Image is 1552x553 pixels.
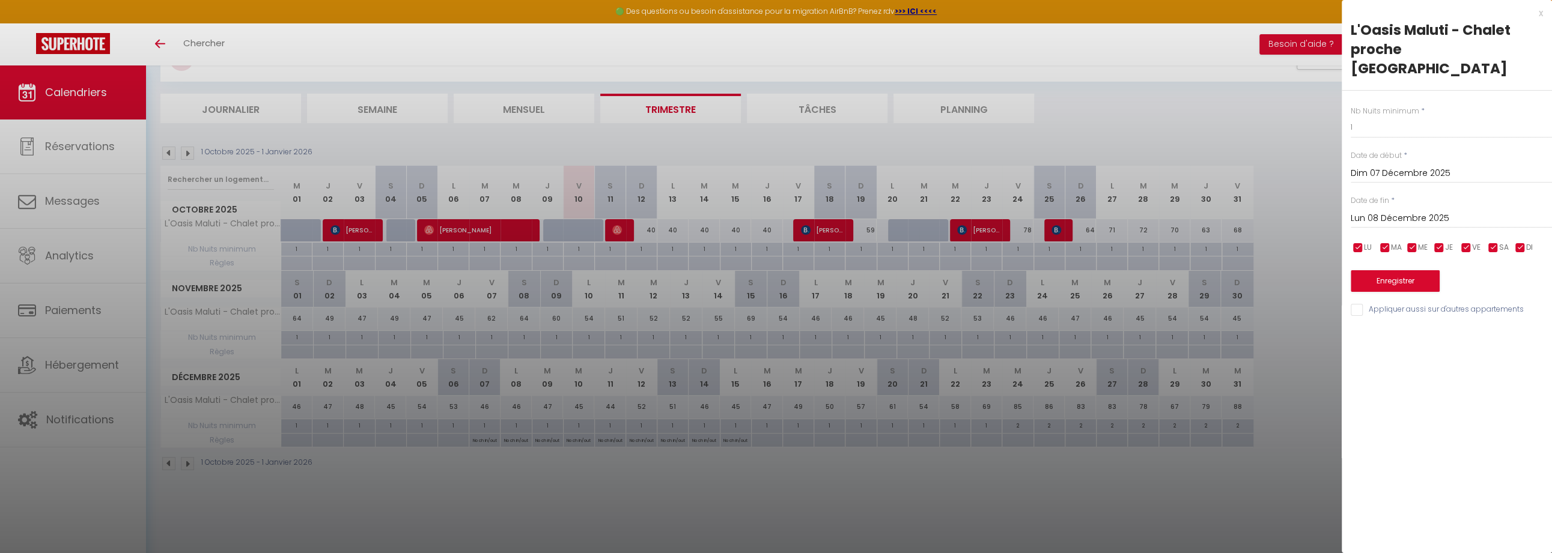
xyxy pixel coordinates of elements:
[1342,6,1543,20] div: x
[1351,150,1402,162] label: Date de début
[1351,270,1440,292] button: Enregistrer
[1351,20,1543,78] div: L'Oasis Maluti - Chalet proche [GEOGRAPHIC_DATA]
[1445,242,1453,253] span: JE
[1472,242,1480,253] span: VE
[1364,242,1372,253] span: LU
[1351,195,1389,207] label: Date de fin
[1526,242,1533,253] span: DI
[1391,242,1402,253] span: MA
[1351,106,1419,117] label: Nb Nuits minimum
[1499,242,1509,253] span: SA
[1418,242,1428,253] span: ME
